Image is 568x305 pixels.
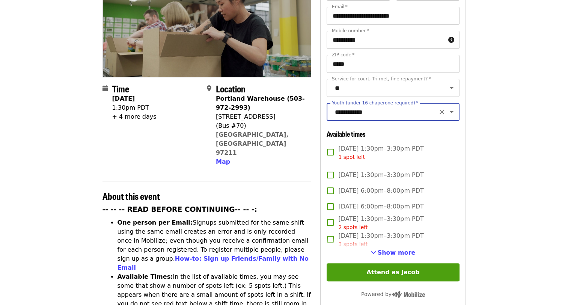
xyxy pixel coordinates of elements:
[216,82,246,95] span: Location
[118,273,173,280] strong: Available Times:
[392,291,425,298] img: Powered by Mobilize
[118,219,193,226] strong: One person per Email:
[216,157,230,166] button: Map
[216,158,230,165] span: Map
[112,82,129,95] span: Time
[112,103,157,112] div: 1:30pm PDT
[102,85,108,92] i: calendar icon
[332,53,354,57] label: ZIP code
[118,218,312,272] li: Signups submitted for the same shift using the same email creates an error and is only recorded o...
[327,129,366,139] span: Available times
[332,77,431,81] label: Service for court, Tri-met, fine repayment?
[338,214,423,231] span: [DATE] 1:30pm–3:30pm PDT
[216,121,305,130] div: (Bus #70)
[338,186,423,195] span: [DATE] 6:00pm–8:00pm PDT
[338,171,423,180] span: [DATE] 1:30pm–3:30pm PDT
[448,36,454,44] i: circle-info icon
[338,144,423,161] span: [DATE] 1:30pm–3:30pm PDT
[338,241,368,247] span: 3 spots left
[446,83,457,93] button: Open
[207,85,211,92] i: map-marker-alt icon
[216,131,289,156] a: [GEOGRAPHIC_DATA], [GEOGRAPHIC_DATA] 97211
[102,189,160,202] span: About this event
[327,263,459,281] button: Attend as Jacob
[118,255,309,271] a: How-to: Sign up Friends/Family with No Email
[338,154,365,160] span: 1 spot left
[216,112,305,121] div: [STREET_ADDRESS]
[446,107,457,117] button: Open
[332,5,348,9] label: Email
[102,205,257,213] strong: -- -- -- READ BEFORE CONTINUING-- -- -:
[338,231,423,248] span: [DATE] 1:30pm–3:30pm PDT
[327,7,459,25] input: Email
[332,101,418,105] label: Youth (under 16 chaperone required)
[338,202,423,211] span: [DATE] 6:00pm–8:00pm PDT
[332,29,369,33] label: Mobile number
[338,224,368,230] span: 2 spots left
[216,95,305,111] strong: Portland Warehouse (503-972-2993)
[378,249,416,256] span: Show more
[112,95,135,102] strong: [DATE]
[327,55,459,73] input: ZIP code
[437,107,447,117] button: Clear
[361,291,425,297] span: Powered by
[112,112,157,121] div: + 4 more days
[327,31,445,49] input: Mobile number
[371,248,416,257] button: See more timeslots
